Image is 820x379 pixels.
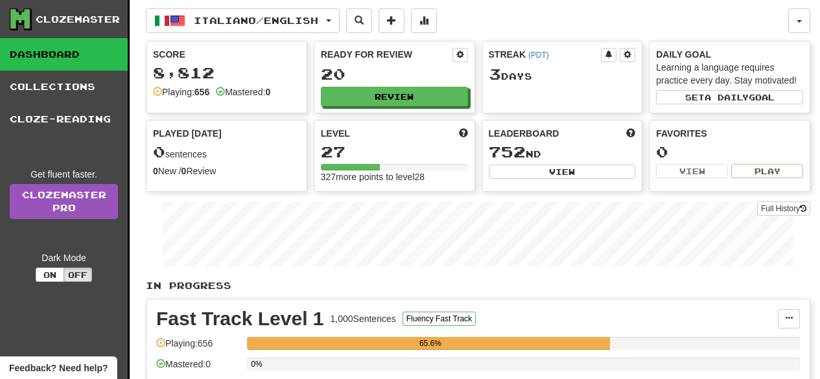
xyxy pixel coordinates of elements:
[489,143,526,161] span: 752
[10,251,118,264] div: Dark Mode
[656,48,803,61] div: Daily Goal
[411,8,437,33] button: More stats
[153,48,300,61] div: Score
[153,144,300,161] div: sentences
[731,164,803,178] button: Play
[251,337,609,350] div: 65.6%
[757,201,810,216] button: Full History
[146,279,810,292] p: In Progress
[153,143,165,161] span: 0
[321,48,452,61] div: Ready for Review
[153,86,209,98] div: Playing:
[10,184,118,219] a: ClozemasterPro
[64,268,92,282] button: Off
[36,13,120,26] div: Clozemaster
[656,61,803,87] div: Learning a language requires practice every day. Stay motivated!
[153,165,300,178] div: New / Review
[153,166,158,176] strong: 0
[265,87,270,97] strong: 0
[528,51,549,60] a: (PDT)
[9,362,108,374] span: Open feedback widget
[705,93,749,102] span: a daily
[489,48,602,61] div: Streak
[156,309,324,328] div: Fast Track Level 1
[489,66,636,83] div: Day s
[656,90,803,104] button: Seta dailygoal
[379,8,404,33] button: Add sentence to collection
[656,144,803,160] div: 0
[321,170,468,183] div: 327 more points to level 28
[146,8,340,33] button: Italiano/English
[321,127,350,140] span: Level
[156,337,240,358] div: Playing: 656
[489,165,636,179] button: View
[182,166,187,176] strong: 0
[656,127,803,140] div: Favorites
[489,127,559,140] span: Leaderboard
[321,87,468,106] button: Review
[10,168,118,181] div: Get fluent faster.
[153,65,300,81] div: 8,812
[321,144,468,160] div: 27
[626,127,635,140] span: This week in points, UTC
[656,164,728,178] button: View
[194,87,209,97] strong: 656
[489,65,501,83] span: 3
[346,8,372,33] button: Search sentences
[459,127,468,140] span: Score more points to level up
[489,144,636,161] div: nd
[194,15,318,26] span: Italiano / English
[331,312,396,325] div: 1,000 Sentences
[403,312,476,326] button: Fluency Fast Track
[216,86,270,98] div: Mastered:
[153,127,222,140] span: Played [DATE]
[321,66,468,82] div: 20
[36,268,64,282] button: On
[156,358,240,379] div: Mastered: 0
